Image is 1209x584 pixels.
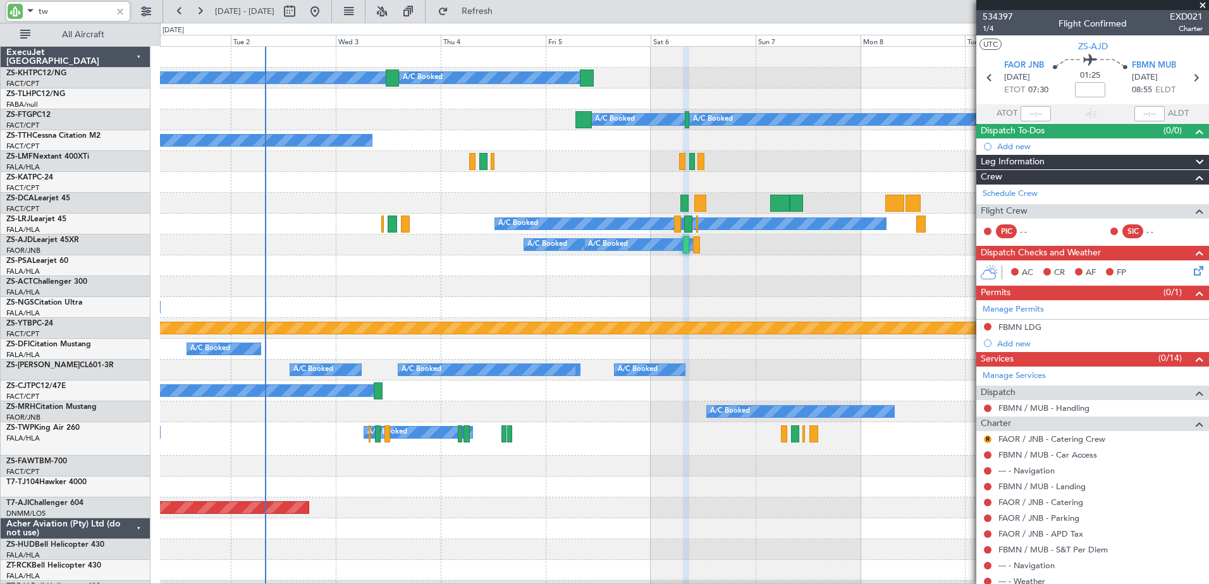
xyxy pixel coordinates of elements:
a: ZS-DFICitation Mustang [6,341,91,348]
button: Refresh [432,1,508,21]
span: ZS-KHT [6,70,33,77]
a: FALA/HLA [6,308,40,318]
span: ZS-PSA [6,257,32,265]
div: A/C Booked [595,110,635,129]
a: FAOR / JNB - Catering [998,497,1083,508]
span: ZS-TWP [6,424,34,432]
span: Dispatch Checks and Weather [981,246,1101,260]
div: A/C Booked [693,110,733,129]
span: ZS-DFI [6,341,30,348]
a: FACT/CPT [6,142,39,151]
div: Sun 7 [756,35,861,46]
a: FACT/CPT [6,183,39,193]
div: Add new [997,338,1203,349]
div: A/C Booked [367,423,407,442]
a: ZS-ACTChallenger 300 [6,278,87,286]
span: FBMN MUB [1132,59,1176,72]
div: Add new [997,141,1203,152]
div: Flight Confirmed [1059,17,1127,30]
span: ZS-KAT [6,174,32,181]
a: FACT/CPT [6,329,39,339]
span: Permits [981,286,1010,300]
span: T7-AJI [6,499,29,507]
div: - - [1020,226,1048,237]
a: ZS-TWPKing Air 260 [6,424,80,432]
a: ZS-YTBPC-24 [6,320,53,327]
a: FALA/HLA [6,288,40,297]
span: ZS-AJD [1078,40,1108,53]
span: (0/14) [1158,351,1182,365]
div: SIC [1122,224,1143,238]
span: ETOT [1004,84,1025,97]
a: ZS-TTHCessna Citation M2 [6,132,101,140]
div: A/C Booked [527,235,567,254]
span: ZS-HUD [6,541,35,549]
span: Crew [981,170,1002,185]
a: FALA/HLA [6,162,40,172]
span: ZS-NGS [6,299,34,307]
a: ZS-DCALearjet 45 [6,195,70,202]
a: ZS-[PERSON_NAME]CL601-3R [6,362,114,369]
div: A/C Booked [710,402,750,421]
span: Leg Information [981,155,1045,169]
div: Tue 9 [965,35,1070,46]
a: Manage Permits [983,303,1044,316]
a: ZS-KHTPC12/NG [6,70,66,77]
a: FAOR / JNB - Parking [998,513,1079,523]
a: Manage Services [983,370,1046,382]
div: A/C Booked [618,360,658,379]
a: FALA/HLA [6,350,40,360]
a: FACT/CPT [6,121,39,130]
span: ZS-YTB [6,320,32,327]
input: A/C (Reg. or Type) [39,2,111,21]
span: ZS-TLH [6,90,32,98]
a: T7-AJIChallenger 604 [6,499,83,507]
div: A/C Booked [293,360,333,379]
input: --:-- [1021,106,1051,121]
div: A/C Booked [498,214,538,233]
span: Services [981,352,1014,367]
div: Tue 2 [231,35,336,46]
div: Fri 5 [546,35,651,46]
button: UTC [979,39,1002,50]
button: All Aircraft [14,25,137,45]
span: ZS-DCA [6,195,34,202]
a: FAOR / JNB - APD Tax [998,528,1083,539]
div: A/C Booked [588,235,628,254]
a: FABA/null [6,100,38,109]
span: ZS-LRJ [6,216,30,223]
div: [DATE] [163,25,184,36]
div: FBMN LDG [998,322,1041,332]
a: ZS-FTGPC12 [6,111,51,119]
a: FBMN / MUB - Landing [998,481,1086,492]
a: Schedule Crew [983,188,1038,200]
a: FBMN / MUB - Car Access [998,449,1097,460]
a: FALA/HLA [6,434,40,443]
span: ZS-FAW [6,458,35,465]
a: FACT/CPT [6,392,39,401]
a: --- - Navigation [998,465,1055,476]
a: FAOR/JNB [6,246,40,255]
div: Wed 3 [336,35,441,46]
span: ZS-LMF [6,153,33,161]
span: AC [1022,267,1033,279]
span: 534397 [983,10,1013,23]
span: FAOR JNB [1004,59,1044,72]
a: ZS-TLHPC12/NG [6,90,65,98]
span: (0/1) [1163,286,1182,299]
a: FBMN / MUB - S&T Per Diem [998,544,1108,555]
span: Charter [981,417,1011,431]
a: ZS-MRHCitation Mustang [6,403,97,411]
a: FACT/CPT [6,204,39,214]
span: (0/0) [1163,124,1182,137]
div: A/C Booked [190,339,230,358]
div: A/C Booked [402,360,441,379]
span: 08:55 [1132,84,1152,97]
a: FALA/HLA [6,571,40,581]
span: CR [1054,267,1065,279]
span: ZS-[PERSON_NAME] [6,362,80,369]
span: 1/4 [983,23,1013,34]
a: ZS-CJTPC12/47E [6,382,66,390]
span: ZS-FTG [6,111,32,119]
span: [DATE] [1004,71,1030,84]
